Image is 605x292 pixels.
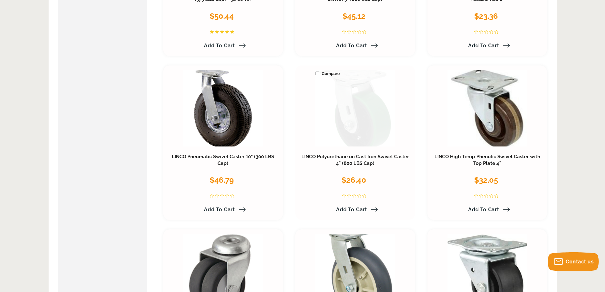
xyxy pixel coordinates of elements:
button: Contact us [548,252,599,271]
a: LINCO Polyurethane on Cast Iron Swivel Caster 4" (800 LBS Cap) [301,154,409,166]
span: $50.44 [210,11,234,21]
a: Add to Cart [464,40,510,51]
span: $26.40 [341,175,366,185]
span: $32.05 [474,175,498,185]
span: Compare [315,70,340,77]
span: Add to Cart [204,43,235,49]
span: $46.79 [210,175,234,185]
span: $45.12 [342,11,366,21]
span: Add to Cart [336,43,367,49]
a: Add to Cart [332,204,378,215]
a: Add to Cart [200,204,246,215]
a: LINCO High Temp Phenolic Swivel Caster with Top Plate 4" [434,154,540,166]
span: Contact us [566,259,594,265]
span: Add to Cart [204,207,235,213]
a: Add to Cart [464,204,510,215]
a: Add to Cart [200,40,246,51]
a: Add to Cart [332,40,378,51]
span: $23.36 [474,11,498,21]
span: Add to Cart [468,207,499,213]
a: LINCO Pneumatic Swivel Caster 10" (300 LBS Cap) [172,154,274,166]
span: Add to Cart [336,207,367,213]
span: Add to Cart [468,43,499,49]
